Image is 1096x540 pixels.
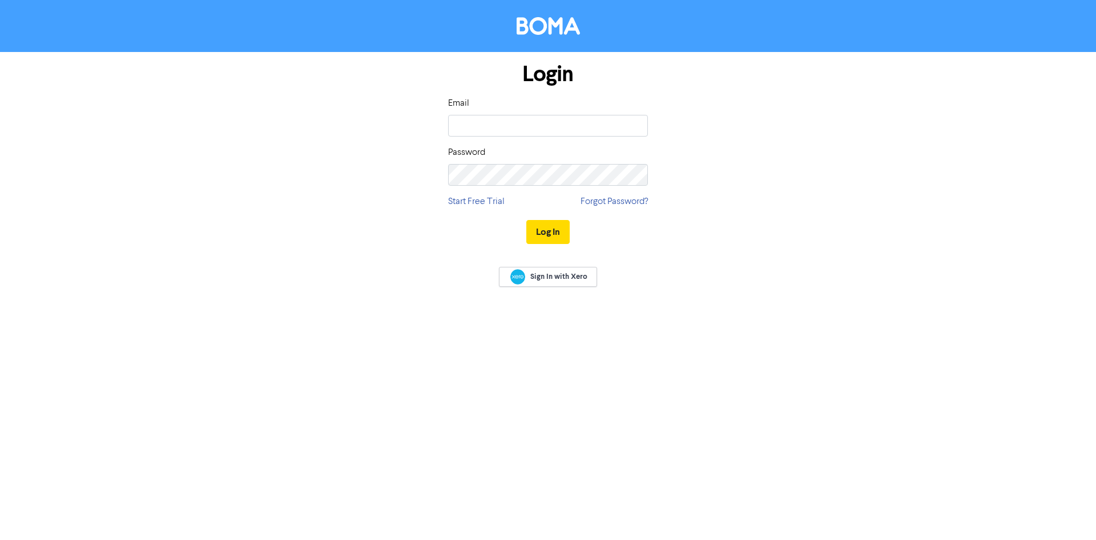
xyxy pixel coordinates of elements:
[448,146,485,159] label: Password
[448,61,648,87] h1: Login
[530,271,587,282] span: Sign In with Xero
[526,220,570,244] button: Log In
[499,267,597,287] a: Sign In with Xero
[581,195,648,209] a: Forgot Password?
[448,195,505,209] a: Start Free Trial
[510,269,525,285] img: Xero logo
[517,17,580,35] img: BOMA Logo
[448,97,469,110] label: Email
